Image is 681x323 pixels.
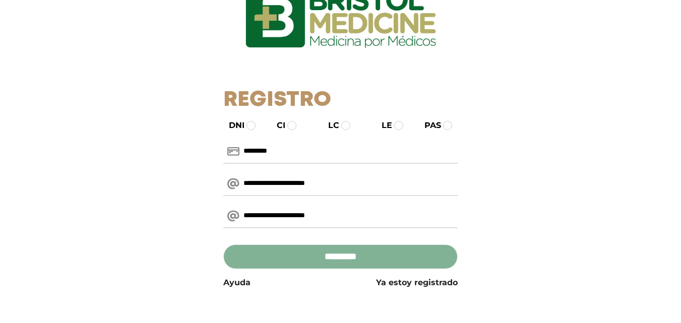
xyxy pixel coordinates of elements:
label: DNI [220,119,244,132]
label: LE [373,119,392,132]
label: LC [319,119,339,132]
h1: Registro [223,88,458,113]
a: Ya estoy registrado [376,277,458,289]
label: CI [268,119,285,132]
label: PAS [415,119,441,132]
a: Ayuda [223,277,251,289]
